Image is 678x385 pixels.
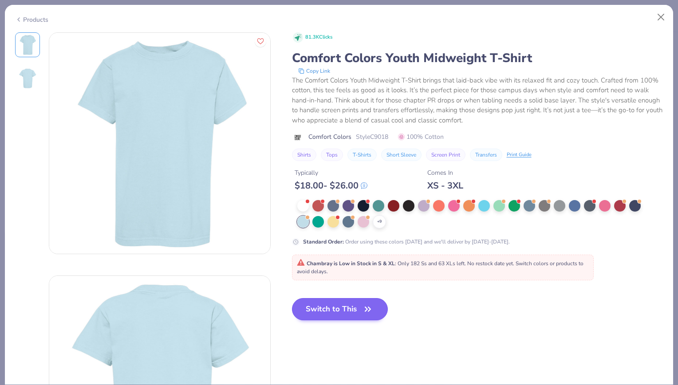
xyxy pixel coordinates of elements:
[15,15,48,24] div: Products
[295,180,367,191] div: $ 18.00 - $ 26.00
[49,33,270,254] img: Front
[377,219,382,225] span: + 9
[356,132,388,141] span: Style C9018
[292,75,663,126] div: The Comfort Colors Youth Midweight T-Shirt brings that laid-back vibe with its relaxed fit and co...
[347,149,377,161] button: T-Shirts
[296,67,333,75] button: copy to clipboard
[321,149,343,161] button: Tops
[308,132,351,141] span: Comfort Colors
[295,168,367,177] div: Typically
[307,260,395,267] strong: Chambray is Low in Stock in S & XL
[292,134,304,141] img: brand logo
[303,238,510,246] div: Order using these colors [DATE] and we'll deliver by [DATE]-[DATE].
[303,238,344,245] strong: Standard Order :
[427,168,463,177] div: Comes In
[305,34,332,41] span: 81.3K Clicks
[292,50,663,67] div: Comfort Colors Youth Midweight T-Shirt
[297,260,583,275] span: : Only 182 Ss and 63 XLs left. No restock date yet. Switch colors or products to avoid delays.
[17,68,38,89] img: Back
[426,149,465,161] button: Screen Print
[292,149,316,161] button: Shirts
[17,34,38,55] img: Front
[292,298,388,320] button: Switch to This
[507,151,532,159] div: Print Guide
[470,149,502,161] button: Transfers
[653,9,670,26] button: Close
[398,132,444,141] span: 100% Cotton
[255,35,266,47] button: Like
[381,149,422,161] button: Short Sleeve
[427,180,463,191] div: XS - 3XL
